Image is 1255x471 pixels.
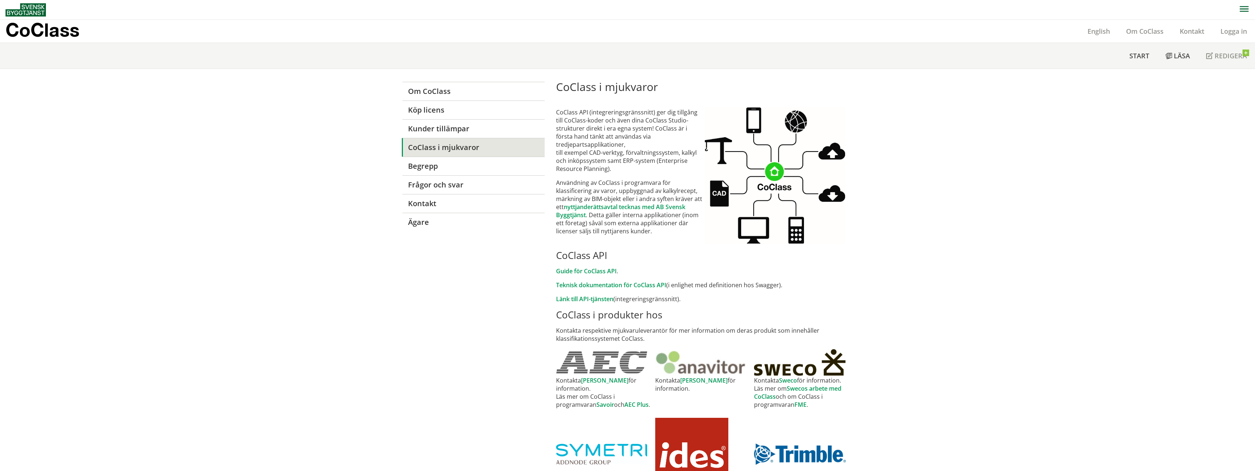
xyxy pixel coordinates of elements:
[794,401,807,409] a: FME
[556,267,853,275] p: .
[6,26,79,34] p: CoClass
[1172,27,1212,36] a: Kontakt
[556,179,705,235] p: Användning av CoClass i programvara för klassificering av varor, uppbyggnad av kalkylrecept, märk...
[402,138,545,157] a: CoClass i mjukvaror
[556,295,853,303] p: (integreringsgränssnitt).
[779,376,797,384] a: Sweco
[6,20,95,43] a: CoClass
[6,3,46,17] img: Svensk Byggtjänst
[754,443,853,465] a: Trimble's webbsida
[556,108,705,173] p: CoClass API (integreringsgränssnitt) ger dig tillgång till CoClass-koder och även dina CoClass St...
[556,203,685,219] a: nyttjanderättsavtal tecknas med AB Svensk Byggtjänst
[1129,51,1149,60] span: Start
[556,295,613,303] a: Länk till API-tjänsten
[1079,27,1118,36] a: English
[556,267,617,275] a: Guide för CoClass API
[1212,27,1255,36] a: Logga in
[556,351,655,374] a: AEC's webbsida
[402,119,545,138] a: Kunder tillämpar
[680,376,728,384] a: [PERSON_NAME]
[624,401,649,409] a: AEC Plus
[556,444,655,464] a: Symetri's webbsida
[754,349,845,376] img: sweco_logo.jpg
[402,213,545,231] a: Ägare
[1157,43,1198,69] a: Läsa
[556,249,853,261] h2: CoClass API
[402,157,545,175] a: Begrepp
[556,376,655,409] td: Kontakta för information. Läs mer om CoClass i programvaran och .
[754,376,853,409] td: Kontakta för information. Läs mer om och om CoClass i programvaran .
[556,444,647,464] img: SYMETRI_LOGO.jpg
[705,107,845,244] img: CoClassAPI.jpg
[1121,43,1157,69] a: Start
[556,80,853,94] h1: CoClass i mjukvaror
[754,349,853,376] a: SWECO's webbsida
[581,376,628,384] a: [PERSON_NAME]
[1174,51,1190,60] span: Läsa
[402,82,545,101] a: Om CoClass
[402,194,545,213] a: Kontakt
[655,376,754,409] td: Kontakta för information.
[402,175,545,194] a: Frågor och svar
[556,281,853,289] p: (i enlighet med definitionen hos Swagger).
[556,351,647,374] img: AEC.jpg
[402,101,545,119] a: Köp licens
[556,326,853,343] p: Kontakta respektive mjukvaruleverantör för mer information om deras produkt som innehåller klassi...
[754,443,846,465] img: trimble_logo.jpg
[655,350,754,375] a: Anavitor's webbsida
[1118,27,1172,36] a: Om CoClass
[556,309,853,321] h2: CoClass i produkter hos
[596,401,614,409] a: Savoir
[556,281,666,289] a: Teknisk dokumentation för CoClass API
[754,384,841,401] a: Swecos arbete med CoClass
[655,350,747,375] img: Anavitor.JPG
